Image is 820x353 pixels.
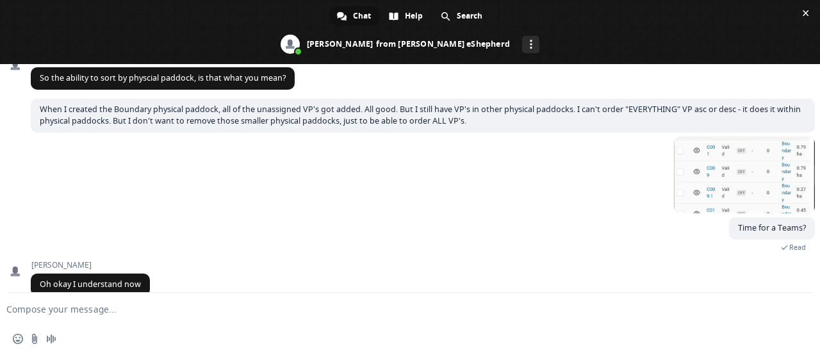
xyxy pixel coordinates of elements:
span: Send a file [29,334,40,344]
span: Oh okay I understand now [40,279,141,290]
div: Search [433,6,491,26]
div: More channels [522,36,539,53]
div: Help [381,6,432,26]
span: Help [405,6,423,26]
span: Audio message [46,334,56,344]
span: Read [789,243,806,252]
span: Chat [353,6,371,26]
span: When I created the Boundary physical paddock, all of the unassigned VP's got added. All good. But... [40,104,801,126]
span: Search [457,6,482,26]
textarea: Compose your message... [6,304,773,315]
span: Close chat [799,6,812,20]
span: Insert an emoji [13,334,23,344]
span: So the ability to sort by physcial paddock, is that what you mean? [40,72,286,83]
span: [PERSON_NAME] [31,261,150,270]
div: Chat [329,6,380,26]
span: Time for a Teams? [738,222,806,233]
